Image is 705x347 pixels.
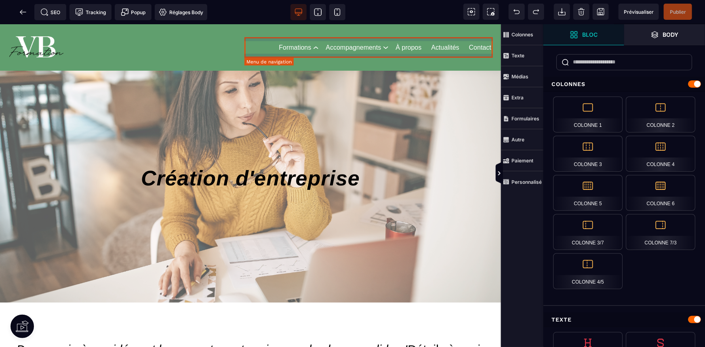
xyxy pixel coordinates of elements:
[12,317,489,334] p: Détails à venir
[511,158,533,164] strong: Paiement
[626,97,695,132] div: Colonne 2
[626,214,695,250] div: Colonne 7/3
[75,8,106,16] span: Tracking
[543,77,705,92] div: Colonnes
[115,4,152,20] span: Créer une alerte modale
[626,175,695,211] div: Colonne 6
[17,318,408,332] span: Donnez vie à vos idées et lancez votre entreprise sur des bases solides !
[582,32,598,38] strong: Bloc
[7,4,66,43] img: 86a4aa658127570b91344bfc39bbf4eb_Blanc_sur_fond_vert.png
[326,18,381,29] a: Accompagnements
[573,4,589,20] span: Nettoyage
[501,24,543,45] span: Colonnes
[553,97,623,132] div: Colonne 1
[501,45,543,66] span: Texte
[121,8,146,16] span: Popup
[431,18,459,29] a: Actualités
[310,4,326,20] span: Voir tablette
[141,142,360,166] span: Création d'entreprise
[511,116,539,122] strong: Formulaires
[664,4,692,20] span: Enregistrer le contenu
[663,32,679,38] strong: Body
[155,4,207,20] span: Favicon
[553,214,623,250] div: Colonne 3/7
[528,4,544,20] span: Rétablir
[329,4,345,20] span: Voir mobile
[626,136,695,172] div: Colonne 4
[279,18,311,29] a: Formations
[69,4,112,20] span: Code de suivi
[396,18,421,29] a: À propos
[501,108,543,129] span: Formulaires
[501,171,543,192] span: Personnalisé
[509,4,525,20] span: Défaire
[501,129,543,150] span: Autre
[511,74,528,80] strong: Médias
[553,253,623,289] div: Colonne 4/5
[15,4,31,20] span: Retour
[543,162,551,186] span: Afficher les vues
[40,8,61,16] span: SEO
[624,24,705,45] span: Ouvrir les calques
[543,24,624,45] span: Ouvrir les blocs
[463,4,480,20] span: Voir les composants
[553,175,623,211] div: Colonne 5
[543,312,705,327] div: Texte
[553,136,623,172] div: Colonne 3
[554,4,570,20] span: Importer
[501,66,543,87] span: Médias
[290,4,307,20] span: Voir bureau
[34,4,66,20] span: Métadata SEO
[511,32,533,38] strong: Colonnes
[511,53,524,59] strong: Texte
[511,179,542,185] strong: Personnalisé
[670,9,686,15] span: Publier
[511,95,524,101] strong: Extra
[483,4,499,20] span: Capture d'écran
[501,87,543,108] span: Extra
[511,137,524,143] strong: Autre
[501,150,543,171] span: Paiement
[619,4,659,20] span: Aperçu
[469,18,491,29] a: Contact
[593,4,609,20] span: Enregistrer
[624,9,654,15] span: Prévisualiser
[159,8,203,16] span: Réglages Body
